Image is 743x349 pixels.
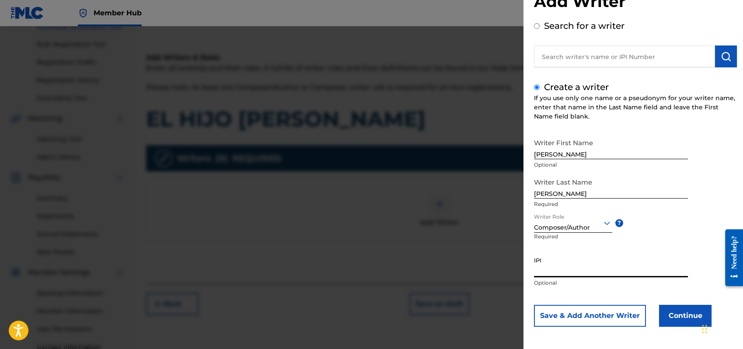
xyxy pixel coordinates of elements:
[544,82,609,92] label: Create a writer
[719,223,743,293] iframe: Resource Center
[699,307,743,349] div: Widget de chat
[544,21,624,31] label: Search for a writer
[78,8,88,18] img: Top Rightsholder
[534,279,688,287] p: Optional
[10,7,44,19] img: MLC Logo
[615,219,623,227] span: ?
[702,316,707,342] div: Arrastrar
[534,200,688,208] p: Required
[534,233,564,252] p: Required
[534,161,688,169] p: Optional
[659,305,712,327] button: Continue
[699,307,743,349] iframe: Chat Widget
[534,94,737,121] div: If you use only one name or a pseudonym for your writer name, enter that name in the Last Name fi...
[534,305,646,327] button: Save & Add Another Writer
[721,51,731,62] img: Search Works
[534,45,715,67] input: Search writer's name or IPI Number
[94,8,142,18] span: Member Hub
